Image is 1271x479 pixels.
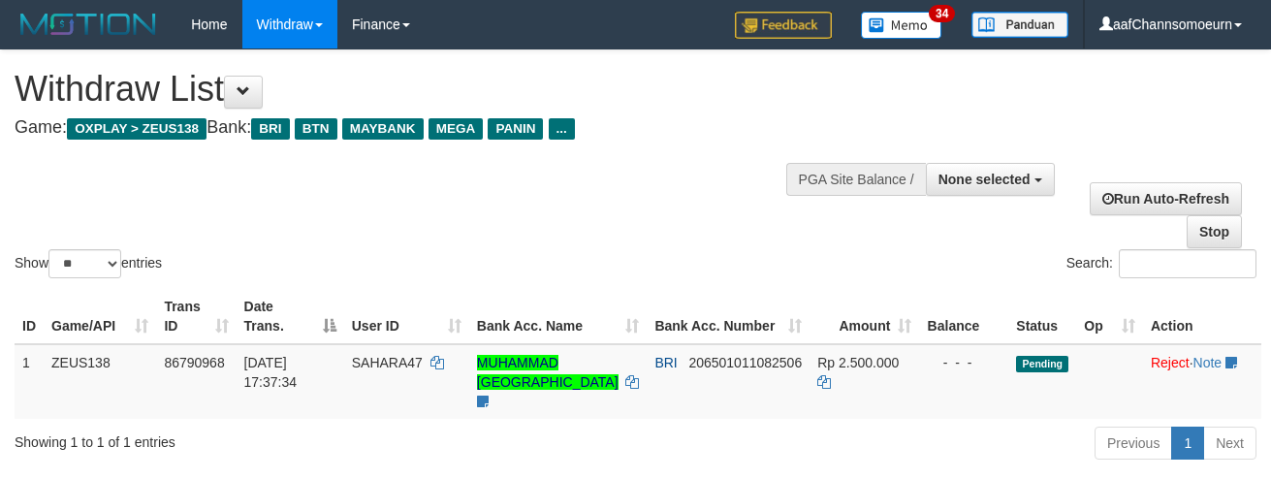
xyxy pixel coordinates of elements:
a: 1 [1171,427,1204,460]
span: ... [549,118,575,140]
span: Pending [1016,356,1068,372]
a: Run Auto-Refresh [1090,182,1242,215]
img: MOTION_logo.png [15,10,162,39]
div: - - - [927,353,1001,372]
label: Search: [1066,249,1256,278]
a: Stop [1187,215,1242,248]
img: Button%20Memo.svg [861,12,942,39]
th: Date Trans.: activate to sort column descending [237,289,344,344]
select: Showentries [48,249,121,278]
th: User ID: activate to sort column ascending [344,289,469,344]
th: Action [1143,289,1261,344]
span: Rp 2.500.000 [817,355,899,370]
th: Trans ID: activate to sort column ascending [156,289,236,344]
h1: Withdraw List [15,70,828,109]
a: Note [1193,355,1223,370]
a: Next [1203,427,1256,460]
span: Copy 206501011082506 to clipboard [688,355,802,370]
span: PANIN [488,118,543,140]
span: BTN [295,118,337,140]
a: MUHAMMAD [GEOGRAPHIC_DATA] [477,355,619,390]
h4: Game: Bank: [15,118,828,138]
span: OXPLAY > ZEUS138 [67,118,207,140]
th: Balance [919,289,1008,344]
span: 34 [929,5,955,22]
td: · [1143,344,1261,419]
img: panduan.png [971,12,1068,38]
td: ZEUS138 [44,344,156,419]
th: Bank Acc. Name: activate to sort column ascending [469,289,648,344]
input: Search: [1119,249,1256,278]
th: Bank Acc. Number: activate to sort column ascending [647,289,810,344]
div: PGA Site Balance / [786,163,926,196]
span: 86790968 [164,355,224,370]
a: Reject [1151,355,1190,370]
div: Showing 1 to 1 of 1 entries [15,425,515,452]
button: None selected [926,163,1055,196]
span: SAHARA47 [352,355,423,370]
th: ID [15,289,44,344]
span: MAYBANK [342,118,424,140]
img: Feedback.jpg [735,12,832,39]
span: BRI [251,118,289,140]
th: Amount: activate to sort column ascending [810,289,919,344]
span: None selected [938,172,1031,187]
th: Game/API: activate to sort column ascending [44,289,156,344]
span: MEGA [429,118,484,140]
td: 1 [15,344,44,419]
th: Op: activate to sort column ascending [1076,289,1143,344]
label: Show entries [15,249,162,278]
a: Previous [1095,427,1172,460]
th: Status [1008,289,1076,344]
span: [DATE] 17:37:34 [244,355,298,390]
span: BRI [654,355,677,370]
